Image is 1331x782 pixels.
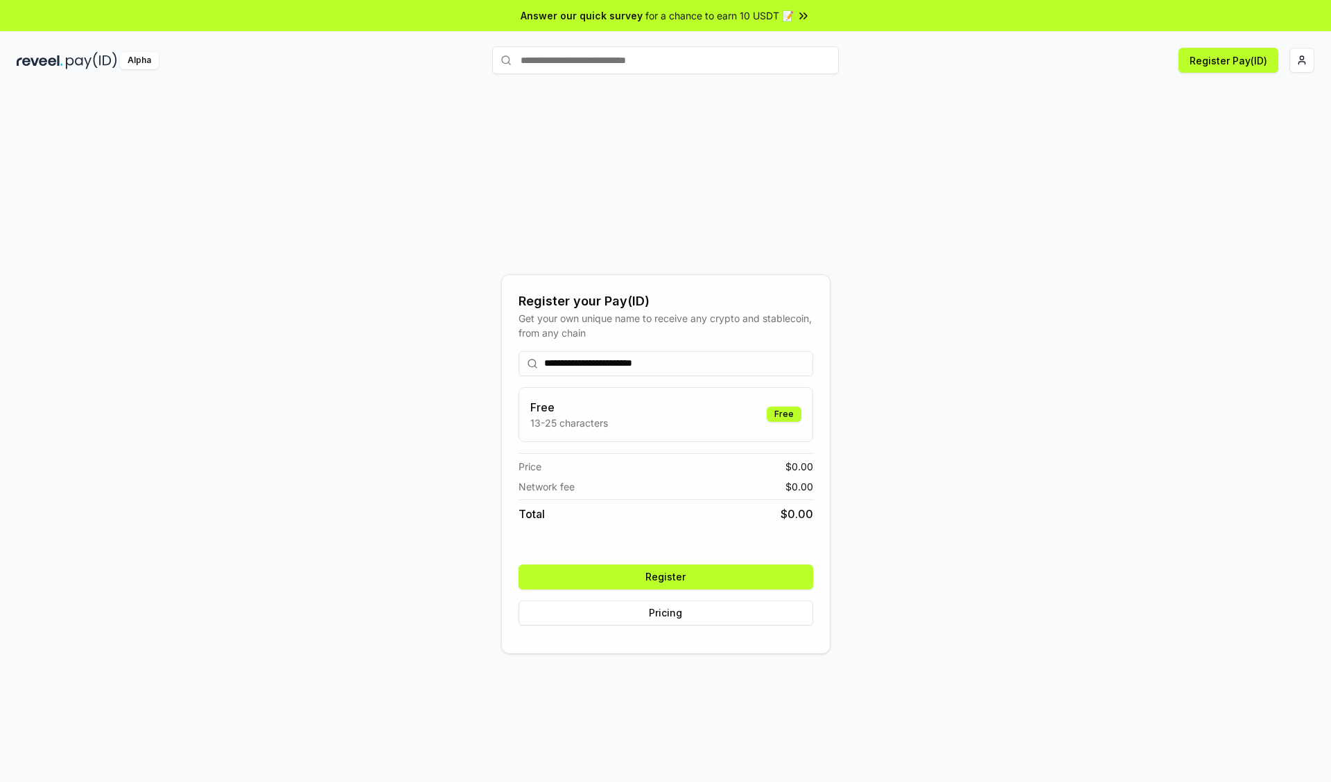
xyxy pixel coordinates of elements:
[1178,48,1278,73] button: Register Pay(ID)
[785,479,813,494] span: $ 0.00
[519,601,813,625] button: Pricing
[645,8,794,23] span: for a chance to earn 10 USDT 📝
[519,506,545,522] span: Total
[519,565,813,589] button: Register
[767,407,801,422] div: Free
[781,506,813,522] span: $ 0.00
[66,52,117,69] img: pay_id
[530,399,608,416] h3: Free
[519,292,813,311] div: Register your Pay(ID)
[519,479,575,494] span: Network fee
[17,52,63,69] img: reveel_dark
[120,52,159,69] div: Alpha
[785,459,813,474] span: $ 0.00
[519,311,813,340] div: Get your own unique name to receive any crypto and stablecoin, from any chain
[530,416,608,430] p: 13-25 characters
[521,8,643,23] span: Answer our quick survey
[519,459,541,474] span: Price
